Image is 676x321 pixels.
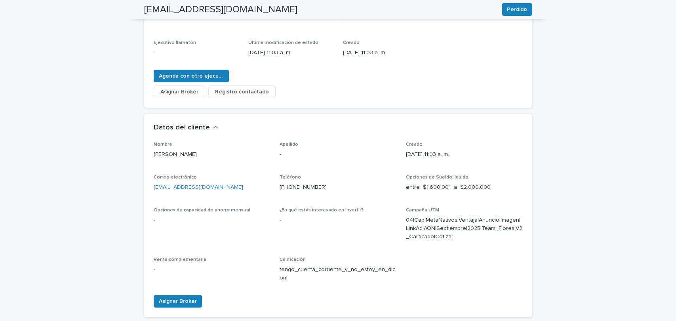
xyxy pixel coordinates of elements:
font: [DATE] 11:03 a. m. [406,152,449,157]
font: ¿En qué estás interesado en invertir? [280,208,364,213]
button: Asignar Broker [154,85,205,98]
a: [EMAIL_ADDRESS][DOMAIN_NAME] [154,184,243,190]
font: tengo_cuenta_corriente_y_no_estoy_en_dicom [280,267,395,281]
font: - [280,217,281,223]
button: Datos del cliente [154,123,219,132]
button: Registro contactado [208,85,276,98]
font: Teléfono [280,175,301,180]
font: - [343,17,345,23]
font: Ejecutivo llamatón [154,40,196,45]
font: - [154,267,155,272]
font: [DATE] 11:03 a. m. [248,50,291,55]
font: entre_$1.600.001_a_$2.000.000 [406,184,491,190]
a: [PHONE_NUMBER] [280,184,327,190]
font: Opciones de capacidad de ahorro mensual [154,208,250,213]
button: Agenda con otro ejecutivo [154,70,229,82]
button: Perdido [502,3,532,16]
font: Perdido [507,7,527,12]
font: [DATE] 11:03 a. m. [343,50,386,55]
font: [EMAIL_ADDRESS][DOMAIN_NAME] [144,5,297,14]
font: Agenda con otro ejecutivo [159,73,229,79]
font: Opciones de Sueldo líquido [406,175,468,180]
font: Asignar Broker [159,298,197,304]
font: Calificación [280,257,306,262]
font: Campaña UTM [406,208,439,213]
font: [PERSON_NAME] [154,152,197,157]
font: Última modificación de estado [248,40,318,45]
font: Asignar Broker [160,89,198,95]
font: Registro contactado [215,89,269,95]
font: Nombre [154,142,172,147]
font: Renta complementaria [154,257,206,262]
font: Creado [406,142,423,147]
font: - [154,217,155,223]
font: Correo electrónico [154,175,197,180]
button: Asignar Broker [154,295,202,308]
font: Creado [343,40,360,45]
font: Apellido [280,142,298,147]
font: Datos del cliente [154,124,210,131]
font: 04|CapiMetaNativos|Ventaja|Anuncio|Imagen|LinkAd|AON|Septiembre|2025|Team_Flores|V2_Calificado|Co... [406,217,522,239]
font: - [280,152,281,157]
font: - [154,50,155,55]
